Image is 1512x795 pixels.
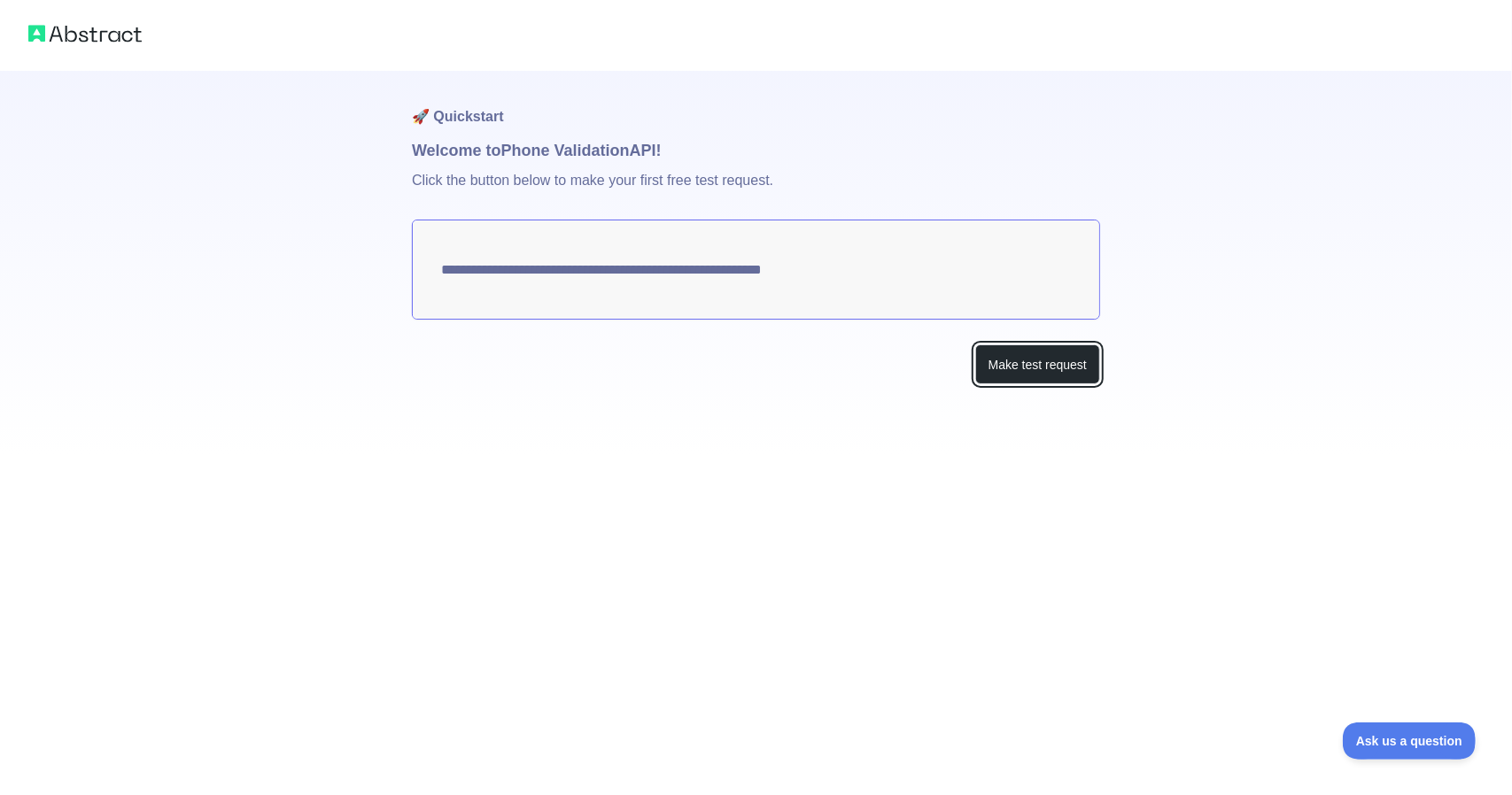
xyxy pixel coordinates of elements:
iframe: Toggle Customer Support [1343,722,1477,760]
button: Make test request [975,344,1100,384]
h1: 🚀 Quickstart [412,71,1100,138]
img: Abstract logo [28,21,142,46]
p: Click the button below to make your first free test request. [412,163,1100,220]
h1: Welcome to Phone Validation API! [412,138,1100,163]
